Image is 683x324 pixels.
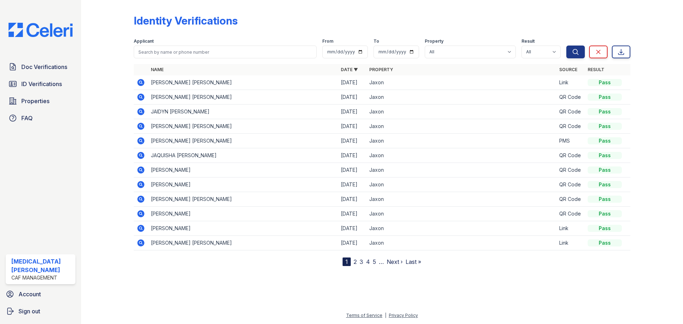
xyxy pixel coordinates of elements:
[373,258,376,265] a: 5
[588,210,622,217] div: Pass
[588,196,622,203] div: Pass
[366,177,556,192] td: Jaxon
[322,38,333,44] label: From
[346,313,382,318] a: Terms of Service
[148,163,338,177] td: [PERSON_NAME]
[366,134,556,148] td: Jaxon
[3,287,78,301] a: Account
[366,119,556,134] td: Jaxon
[425,38,444,44] label: Property
[18,290,41,298] span: Account
[148,221,338,236] td: [PERSON_NAME]
[385,313,386,318] div: |
[21,80,62,88] span: ID Verifications
[387,258,403,265] a: Next ›
[588,239,622,246] div: Pass
[588,152,622,159] div: Pass
[556,236,585,250] td: Link
[338,177,366,192] td: [DATE]
[366,258,370,265] a: 4
[521,38,535,44] label: Result
[556,90,585,105] td: QR Code
[338,163,366,177] td: [DATE]
[588,123,622,130] div: Pass
[588,137,622,144] div: Pass
[556,177,585,192] td: QR Code
[3,23,78,37] img: CE_Logo_Blue-a8612792a0a2168367f1c8372b55b34899dd931a85d93a1a3d3e32e68fde9ad4.png
[134,46,317,58] input: Search by name or phone number
[21,97,49,105] span: Properties
[360,258,363,265] a: 3
[338,236,366,250] td: [DATE]
[366,148,556,163] td: Jaxon
[338,192,366,207] td: [DATE]
[588,79,622,86] div: Pass
[134,14,238,27] div: Identity Verifications
[588,166,622,174] div: Pass
[6,60,75,74] a: Doc Verifications
[556,148,585,163] td: QR Code
[366,90,556,105] td: Jaxon
[11,274,73,281] div: CAF Management
[148,90,338,105] td: [PERSON_NAME] [PERSON_NAME]
[148,207,338,221] td: [PERSON_NAME]
[338,105,366,119] td: [DATE]
[389,313,418,318] a: Privacy Policy
[148,177,338,192] td: [PERSON_NAME]
[366,221,556,236] td: Jaxon
[338,119,366,134] td: [DATE]
[148,119,338,134] td: [PERSON_NAME] [PERSON_NAME]
[556,75,585,90] td: Link
[148,134,338,148] td: [PERSON_NAME] [PERSON_NAME]
[6,94,75,108] a: Properties
[148,105,338,119] td: JAIDYN [PERSON_NAME]
[559,67,577,72] a: Source
[588,108,622,115] div: Pass
[338,221,366,236] td: [DATE]
[366,192,556,207] td: Jaxon
[366,207,556,221] td: Jaxon
[21,63,67,71] span: Doc Verifications
[354,258,357,265] a: 2
[369,67,393,72] a: Property
[556,119,585,134] td: QR Code
[134,38,154,44] label: Applicant
[18,307,40,315] span: Sign out
[338,90,366,105] td: [DATE]
[366,236,556,250] td: Jaxon
[21,114,33,122] span: FAQ
[6,111,75,125] a: FAQ
[6,77,75,91] a: ID Verifications
[556,207,585,221] td: QR Code
[3,304,78,318] a: Sign out
[588,94,622,101] div: Pass
[379,257,384,266] span: …
[556,192,585,207] td: QR Code
[556,221,585,236] td: Link
[338,134,366,148] td: [DATE]
[406,258,421,265] a: Last »
[588,181,622,188] div: Pass
[338,148,366,163] td: [DATE]
[366,75,556,90] td: Jaxon
[148,148,338,163] td: JAQUISHA [PERSON_NAME]
[366,105,556,119] td: Jaxon
[588,225,622,232] div: Pass
[341,67,358,72] a: Date ▼
[148,236,338,250] td: [PERSON_NAME] [PERSON_NAME]
[148,75,338,90] td: [PERSON_NAME] [PERSON_NAME]
[151,67,164,72] a: Name
[338,207,366,221] td: [DATE]
[556,105,585,119] td: QR Code
[366,163,556,177] td: Jaxon
[148,192,338,207] td: [PERSON_NAME] [PERSON_NAME]
[556,134,585,148] td: PMS
[338,75,366,90] td: [DATE]
[11,257,73,274] div: [MEDICAL_DATA][PERSON_NAME]
[588,67,604,72] a: Result
[374,38,379,44] label: To
[343,257,351,266] div: 1
[556,163,585,177] td: QR Code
